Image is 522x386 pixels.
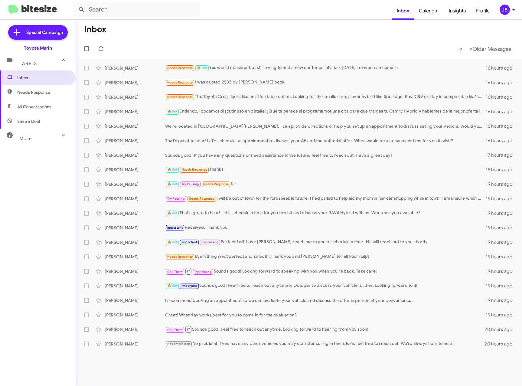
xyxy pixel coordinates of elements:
div: [PERSON_NAME] [105,109,165,115]
span: 🔥 Hot [167,168,178,172]
span: Needs Response [167,95,193,99]
span: 🔥 Hot [197,66,207,70]
button: JB [494,5,515,15]
div: 16 hours ago [486,65,517,71]
span: 🔥 Hot [167,240,178,244]
span: » [469,45,473,53]
div: Perfect I will have [PERSON_NAME] reach out to you to schedule a time. He will reach out to you s... [165,239,486,246]
div: [PERSON_NAME] [105,225,165,231]
span: Needs Response [181,168,207,172]
div: 19 hours ago [486,225,517,231]
div: No problem! If you have any other vehicles you may consider selling in the future, feel free to r... [165,340,484,347]
a: Insights [444,2,471,20]
div: 19 hours ago [486,283,517,289]
div: [PERSON_NAME] [105,297,165,303]
span: Labels [19,61,37,66]
div: I will be out of town for the foreseeable future. I had called to help aid my mom in her car shop... [165,195,486,202]
div: 16 hours ago [486,109,517,115]
span: Save a Deal [17,118,40,124]
div: Sounds good! Feel free to reach out anytime. Looking forward to hearing from you soon! [165,325,484,333]
div: [PERSON_NAME] [105,283,165,289]
div: 19 hours ago [486,312,517,318]
span: Call Them [167,328,183,332]
a: Special Campaign [8,25,68,40]
div: Yes would consider but still trying to find a new car for us let's talk [DATE] I maybe can come in [165,64,486,71]
div: 19 hours ago [486,254,517,260]
span: Try Pausing [201,240,219,244]
div: [PERSON_NAME] [105,268,165,274]
div: [PERSON_NAME] [105,181,165,187]
div: [PERSON_NAME] [105,94,165,100]
span: Needs Response [189,197,214,201]
div: 16 hours ago [486,123,517,129]
a: Calendar [414,2,444,20]
div: 16 hours ago [486,80,517,86]
div: [PERSON_NAME] [105,312,165,318]
span: 🔥 Hot [167,110,178,113]
span: All Conversations [17,104,51,110]
span: Important [181,240,197,244]
div: Entiendo, ¡podemos discutir eso en detalle! ¿Qué te parece si programamos una cita para que traig... [165,108,486,115]
div: The Toyota Cross looks like an affordable option. Looking for the smaller cross over hybrid like ... [165,93,486,100]
a: Inbox [392,2,414,20]
span: Needs Response [167,80,193,84]
div: 20 hours ago [484,326,517,332]
span: « [459,45,462,53]
div: Sounds good! Feel free to reach out anytime in October to discuss your vehicle further. Looking f... [165,282,486,289]
div: 19 hours ago [486,181,517,187]
div: Received. Thank you! [165,224,486,231]
span: Special Campaign [26,29,63,35]
span: Try Pausing [181,182,199,186]
div: We’re located in [GEOGRAPHIC_DATA][PERSON_NAME]. I can provide directions or help you set up an a... [165,123,486,129]
div: [PERSON_NAME] [105,152,165,158]
div: 16 hours ago [486,94,517,100]
div: 18 hours ago [486,167,517,173]
div: 19 hours ago [486,268,517,274]
div: I recommend booking an appointment so we can evaluate your vehicle and discuss the offer in perso... [165,297,486,303]
div: JB [500,5,510,15]
div: 16 hours ago [486,138,517,144]
span: Needs Response [203,182,229,186]
span: 🔥 Hot [167,284,178,288]
span: 🔥 Hot [167,211,178,215]
div: Sounds good! Looking forward to speaking with you when you're back. Take care! [165,267,486,275]
span: Important [167,226,183,230]
span: Needs Response [17,89,69,95]
span: Not-Interested [167,342,191,346]
div: [PERSON_NAME] [105,196,165,202]
div: 19 hours ago [486,239,517,245]
span: Needs Response [167,66,193,70]
div: [PERSON_NAME] [105,65,165,71]
div: Toyota Marin [24,45,52,51]
span: Important [181,284,197,288]
div: [PERSON_NAME] [105,123,165,129]
div: I was quoted 2533 by [PERSON_NAME] book [165,79,486,86]
button: Next [466,43,515,55]
div: Everything went perfect and smooth! Thank you and [PERSON_NAME] for all your help! [165,253,486,260]
span: Call Them [167,270,183,274]
div: Thanks [165,166,486,173]
div: [PERSON_NAME] [105,80,165,86]
div: Kk [165,181,486,188]
span: Needs Response [167,255,193,259]
div: [PERSON_NAME] [105,239,165,245]
a: Profile [471,2,494,20]
div: [PERSON_NAME] [105,138,165,144]
nav: Page navigation example [456,43,515,55]
span: Inbox [17,75,69,81]
span: Try Pausing [194,270,212,274]
div: [PERSON_NAME] [105,167,165,173]
input: Search [73,2,200,17]
div: Sounds good! If you have any questions or need assistance in the future, feel free to reach out. ... [165,152,486,158]
div: 19 hours ago [486,196,517,202]
div: 17 hours ago [486,152,517,158]
div: [PERSON_NAME] [105,210,165,216]
div: 19 hours ago [486,297,517,303]
div: [PERSON_NAME] [105,254,165,260]
div: [PERSON_NAME] [105,341,165,347]
button: Previous [455,43,466,55]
